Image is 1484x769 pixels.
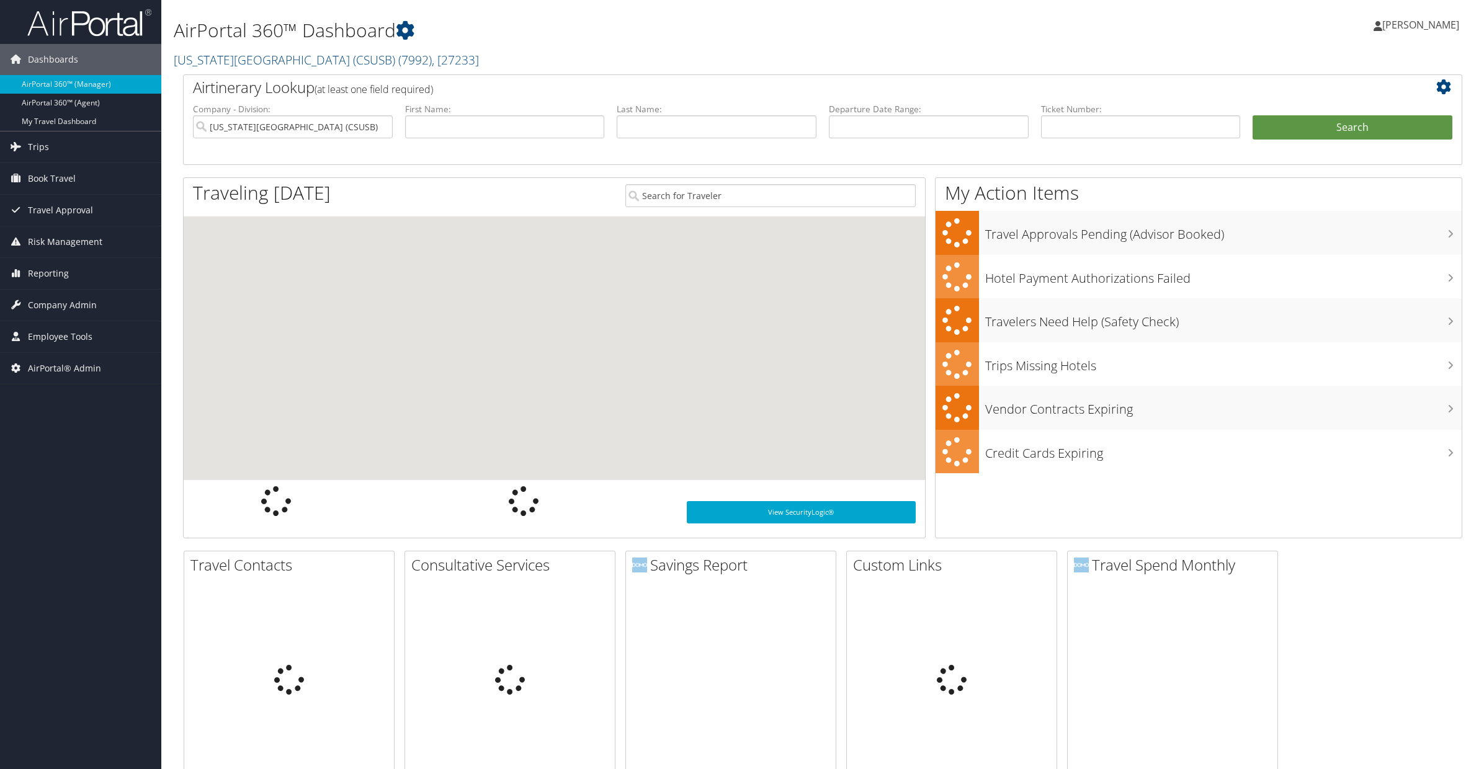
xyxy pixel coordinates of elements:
[193,180,331,206] h1: Traveling [DATE]
[936,342,1462,386] a: Trips Missing Hotels
[28,163,76,194] span: Book Travel
[1382,18,1459,32] span: [PERSON_NAME]
[632,558,647,572] img: domo-logo.png
[411,554,615,576] h2: Consultative Services
[936,298,1462,342] a: Travelers Need Help (Safety Check)
[1041,103,1241,115] label: Ticket Number:
[432,51,479,68] span: , [ 27233 ]
[632,554,836,576] h2: Savings Report
[174,17,1039,43] h1: AirPortal 360™ Dashboard
[405,103,605,115] label: First Name:
[193,103,393,115] label: Company - Division:
[398,51,432,68] span: ( 7992 )
[936,430,1462,474] a: Credit Cards Expiring
[193,77,1346,98] h2: Airtinerary Lookup
[936,386,1462,430] a: Vendor Contracts Expiring
[617,103,816,115] label: Last Name:
[174,51,479,68] a: [US_STATE][GEOGRAPHIC_DATA] (CSUSB)
[985,264,1462,287] h3: Hotel Payment Authorizations Failed
[829,103,1029,115] label: Departure Date Range:
[985,307,1462,331] h3: Travelers Need Help (Safety Check)
[985,220,1462,243] h3: Travel Approvals Pending (Advisor Booked)
[28,290,97,321] span: Company Admin
[1074,558,1089,572] img: domo-logo.png
[625,184,916,207] input: Search for Traveler
[1374,6,1472,43] a: [PERSON_NAME]
[28,353,101,384] span: AirPortal® Admin
[687,501,915,523] a: View SecurityLogic®
[985,351,1462,375] h3: Trips Missing Hotels
[936,255,1462,299] a: Hotel Payment Authorizations Failed
[190,554,394,576] h2: Travel Contacts
[1253,115,1452,140] button: Search
[985,394,1462,418] h3: Vendor Contracts Expiring
[28,226,102,257] span: Risk Management
[985,438,1462,462] h3: Credit Cards Expiring
[1074,554,1277,576] h2: Travel Spend Monthly
[28,195,93,226] span: Travel Approval
[27,8,151,37] img: airportal-logo.png
[28,258,69,289] span: Reporting
[28,131,49,162] span: Trips
[28,44,78,75] span: Dashboards
[853,554,1057,576] h2: Custom Links
[315,82,433,96] span: (at least one field required)
[936,211,1462,255] a: Travel Approvals Pending (Advisor Booked)
[936,180,1462,206] h1: My Action Items
[28,321,92,352] span: Employee Tools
